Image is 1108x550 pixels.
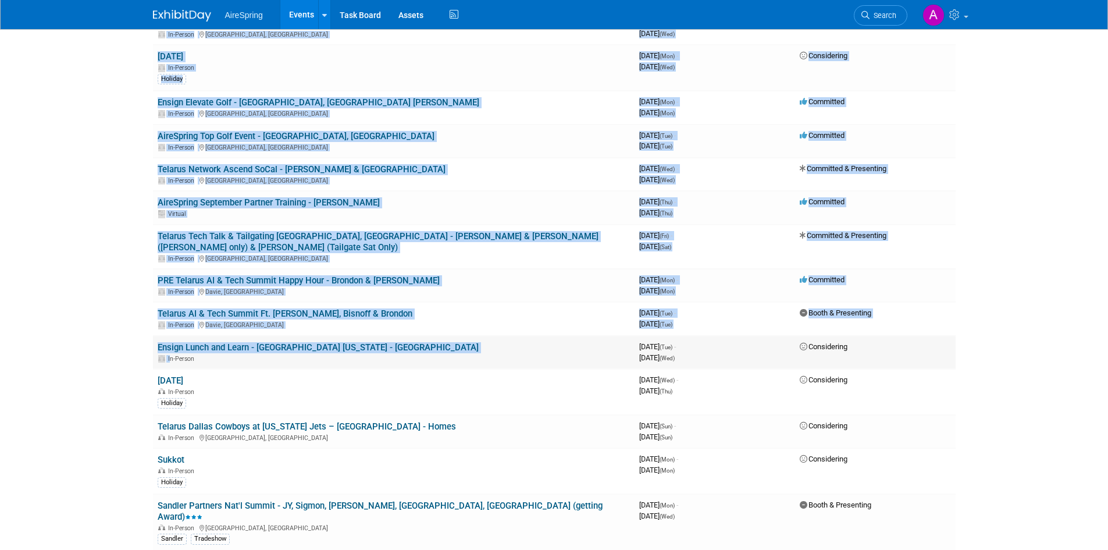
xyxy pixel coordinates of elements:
a: Telarus Tech Talk & Tailgating [GEOGRAPHIC_DATA], [GEOGRAPHIC_DATA] - [PERSON_NAME] & [PERSON_NAM... [158,231,598,253]
a: Telarus AI & Tech Summit Ft. [PERSON_NAME], Bisnoff & Brondon [158,308,412,319]
span: - [674,342,676,351]
img: In-Person Event [158,177,165,183]
span: (Sun) [660,434,672,441]
a: Telarus Dallas Cowboys at [US_STATE] Jets – [GEOGRAPHIC_DATA] - Homes [158,421,456,432]
span: - [676,375,678,384]
span: In-Person [168,110,198,118]
span: In-Person [168,321,198,329]
span: (Mon) [660,277,675,283]
span: - [674,197,676,206]
span: (Thu) [660,388,672,395]
span: In-Person [168,64,198,72]
img: In-Person Event [158,64,165,70]
span: (Wed) [660,355,675,361]
span: Committed [800,275,845,284]
span: In-Person [168,255,198,262]
span: [DATE] [639,231,672,240]
span: [DATE] [639,97,678,106]
span: (Mon) [660,456,675,463]
span: - [674,131,676,140]
span: (Mon) [660,288,675,294]
span: (Wed) [660,166,675,172]
span: Considering [800,342,847,351]
span: [DATE] [639,512,675,520]
span: - [674,421,676,430]
a: Ensign Lunch and Learn - [GEOGRAPHIC_DATA] [US_STATE] - [GEOGRAPHIC_DATA] [158,342,479,353]
span: (Sun) [660,423,672,430]
span: [DATE] [639,320,672,328]
span: In-Person [168,31,198,38]
img: In-Person Event [158,321,165,327]
span: [DATE] [639,286,675,295]
span: In-Person [168,144,198,151]
span: (Thu) [660,210,672,217]
img: In-Person Event [158,31,165,37]
img: In-Person Event [158,388,165,394]
span: [DATE] [639,466,675,474]
span: (Sat) [660,244,671,250]
span: (Tue) [660,143,672,150]
span: Committed [800,197,845,206]
img: ExhibitDay [153,10,211,22]
div: [GEOGRAPHIC_DATA], [GEOGRAPHIC_DATA] [158,108,630,118]
img: In-Person Event [158,255,165,261]
span: Committed [800,97,845,106]
span: [DATE] [639,175,675,184]
span: [DATE] [639,141,672,150]
a: [DATE] [158,375,183,386]
img: Aila Ortiaga [922,4,945,26]
span: (Wed) [660,177,675,183]
span: [DATE] [639,432,672,441]
img: Virtual Event [158,210,165,216]
span: (Mon) [660,53,675,59]
span: Considering [800,455,847,463]
span: (Tue) [660,344,672,350]
a: Sandler Partners Nat'l Summit - JY, Sigmon, [PERSON_NAME], [GEOGRAPHIC_DATA], [GEOGRAPHIC_DATA] (... [158,501,603,522]
span: (Wed) [660,64,675,70]
img: In-Person Event [158,144,165,150]
span: Committed & Presenting [800,164,886,173]
span: - [676,455,678,463]
div: [GEOGRAPHIC_DATA], [GEOGRAPHIC_DATA] [158,253,630,262]
a: Sukkot [158,455,184,465]
span: Booth & Presenting [800,308,871,317]
div: [GEOGRAPHIC_DATA], [GEOGRAPHIC_DATA] [158,175,630,184]
span: [DATE] [639,386,672,395]
span: Booth & Presenting [800,501,871,509]
img: In-Person Event [158,288,165,294]
span: [DATE] [639,51,678,60]
img: In-Person Event [158,434,165,440]
span: (Tue) [660,321,672,328]
span: Committed [800,131,845,140]
span: [DATE] [639,208,672,217]
span: [DATE] [639,275,678,284]
span: In-Person [168,434,198,442]
span: Considering [800,421,847,430]
span: [DATE] [639,342,676,351]
span: [DATE] [639,108,675,117]
span: [DATE] [639,455,678,463]
span: (Tue) [660,133,672,139]
span: [DATE] [639,197,676,206]
span: (Wed) [660,377,675,384]
div: Tradeshow [191,534,230,544]
span: [DATE] [639,29,675,38]
span: [DATE] [639,308,676,317]
span: In-Person [168,467,198,475]
div: Holiday [158,477,186,488]
a: Search [854,5,907,26]
span: [DATE] [639,62,675,71]
a: Ensign Elevate Golf - [GEOGRAPHIC_DATA], [GEOGRAPHIC_DATA] [PERSON_NAME] [158,97,479,108]
span: Considering [800,375,847,384]
span: (Mon) [660,110,675,116]
span: (Thu) [660,199,672,205]
a: AireSpring September Partner Training - [PERSON_NAME] [158,197,380,208]
span: [DATE] [639,242,671,251]
a: Telarus Network Ascend SoCal - [PERSON_NAME] & [GEOGRAPHIC_DATA] [158,164,446,175]
span: In-Person [168,177,198,184]
span: Search [870,11,896,20]
span: Committed & Presenting [800,231,886,240]
span: - [676,51,678,60]
img: In-Person Event [158,110,165,116]
span: - [676,501,678,509]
